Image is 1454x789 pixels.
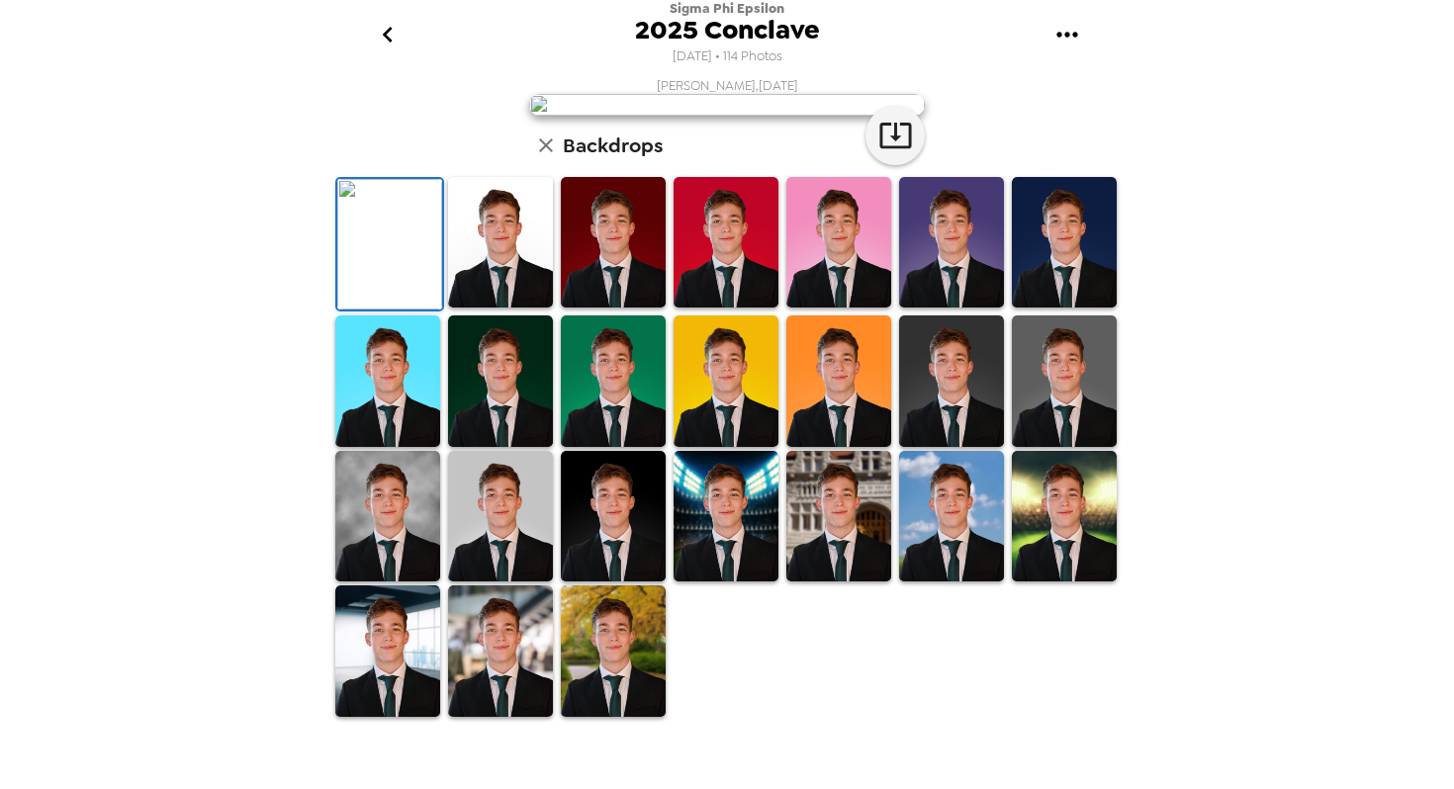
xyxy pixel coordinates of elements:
[657,77,798,94] span: [PERSON_NAME] , [DATE]
[529,94,925,116] img: user
[355,3,419,67] button: go back
[563,130,663,161] h6: Backdrops
[1035,3,1099,67] button: gallery menu
[337,179,442,310] img: Original
[673,44,782,70] span: [DATE] • 114 Photos
[635,17,820,44] span: 2025 Conclave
